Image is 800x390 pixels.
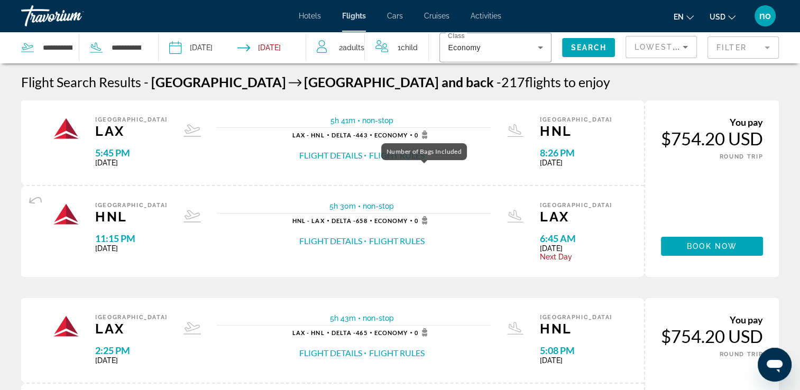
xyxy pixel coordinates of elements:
[95,209,168,225] span: HNL
[369,347,424,359] button: Flight Rules
[299,347,362,359] button: Flight Details
[169,32,213,63] button: Depart date: Oct 29, 2025
[95,244,168,253] span: [DATE]
[661,116,763,128] div: You pay
[540,202,612,209] span: [GEOGRAPHIC_DATA]
[674,13,684,21] span: en
[144,74,149,90] span: -
[332,132,367,138] span: 443
[540,345,612,356] span: 5:08 PM
[540,123,612,139] span: HNL
[448,33,465,40] mat-label: Class
[332,329,356,336] span: Delta -
[398,40,418,55] span: 1
[299,12,321,20] a: Hotels
[424,12,449,20] a: Cruises
[687,242,737,250] span: Book now
[292,329,325,336] span: LAX - HNL
[332,217,367,224] span: 658
[21,74,141,90] h1: Flight Search Results
[751,5,779,27] button: User Menu
[710,9,735,24] button: Change currency
[95,314,168,321] span: [GEOGRAPHIC_DATA]
[448,43,480,52] span: Economy
[540,253,612,261] span: Next Day
[401,43,418,52] span: Child
[95,123,168,139] span: LAX
[661,326,763,347] div: $754.20 USD
[387,12,403,20] a: Cars
[720,351,764,358] span: ROUND TRIP
[330,116,355,125] span: 5h 41m
[759,11,771,21] span: no
[369,235,424,247] button: Flight Rules
[95,159,168,167] span: [DATE]
[306,32,428,63] button: Travelers: 2 adults, 1 child
[332,132,356,138] span: Delta -
[562,38,615,57] button: Search
[343,43,364,52] span: Adults
[339,40,364,55] span: 2
[95,345,168,356] span: 2:25 PM
[635,41,688,53] mat-select: Sort by
[415,328,431,337] span: 0
[95,202,168,209] span: [GEOGRAPHIC_DATA]
[21,2,127,30] a: Travorium
[363,314,394,322] span: non-stop
[540,244,612,253] span: [DATE]
[332,329,367,336] span: 465
[540,159,612,167] span: [DATE]
[329,202,356,210] span: 5h 30m
[95,147,168,159] span: 5:45 PM
[661,237,763,256] button: Book now
[661,128,763,149] div: $754.20 USD
[496,74,525,90] span: 217
[374,217,408,224] span: Economy
[415,131,431,139] span: 0
[374,329,408,336] span: Economy
[95,356,168,365] span: [DATE]
[369,150,424,161] button: Flight Rules
[299,150,362,161] button: Flight Details
[540,147,612,159] span: 8:26 PM
[707,36,779,59] button: Filter
[442,74,494,90] span: and back
[525,74,610,90] span: flights to enjoy
[540,314,612,321] span: [GEOGRAPHIC_DATA]
[635,43,702,51] span: Lowest Price
[362,116,393,125] span: non-stop
[496,74,501,90] span: -
[710,13,725,21] span: USD
[471,12,501,20] a: Activities
[332,217,356,224] span: Delta -
[374,132,408,138] span: Economy
[540,209,612,225] span: LAX
[342,12,366,20] a: Flights
[540,233,612,244] span: 6:45 AM
[540,116,612,123] span: [GEOGRAPHIC_DATA]
[95,233,168,244] span: 11:15 PM
[363,202,394,210] span: non-stop
[292,132,325,138] span: LAX - HNL
[540,321,612,337] span: HNL
[292,217,325,224] span: HNL - LAX
[720,153,764,160] span: ROUND TRIP
[758,348,792,382] iframe: Button to launch messaging window
[571,43,606,52] span: Search
[304,74,439,90] span: [GEOGRAPHIC_DATA]
[299,235,362,247] button: Flight Details
[151,74,286,90] span: [GEOGRAPHIC_DATA]
[415,216,431,225] span: 0
[237,32,281,63] button: Return date: Nov 2, 2025
[95,321,168,337] span: LAX
[330,314,356,322] span: 5h 43m
[674,9,694,24] button: Change language
[661,314,763,326] div: You pay
[540,356,612,365] span: [DATE]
